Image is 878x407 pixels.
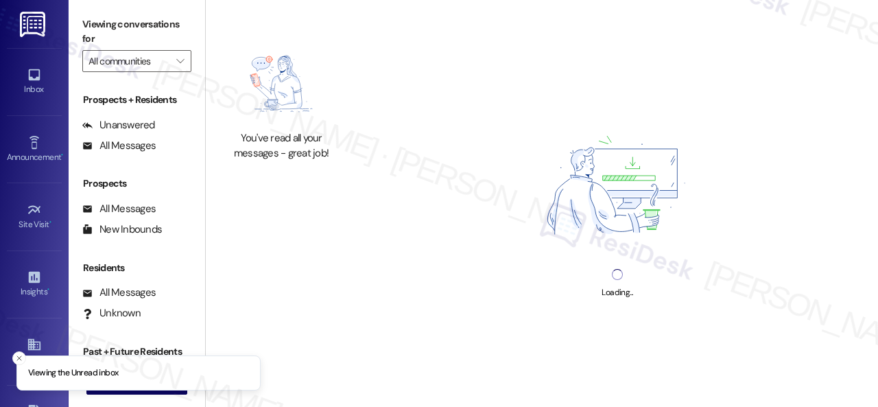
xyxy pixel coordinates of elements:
[82,286,156,300] div: All Messages
[28,367,118,380] p: Viewing the Unread inbox
[88,50,169,72] input: All communities
[227,43,335,125] img: empty-state
[69,93,205,107] div: Prospects + Residents
[69,345,205,359] div: Past + Future Residents
[7,198,62,235] a: Site Visit •
[176,56,184,67] i: 
[12,351,26,365] button: Close toast
[20,12,48,37] img: ResiDesk Logo
[7,63,62,100] a: Inbox
[82,202,156,216] div: All Messages
[82,139,156,153] div: All Messages
[69,261,205,275] div: Residents
[82,306,141,321] div: Unknown
[82,222,162,237] div: New Inbounds
[82,14,191,50] label: Viewing conversations for
[7,266,62,303] a: Insights •
[69,176,205,191] div: Prospects
[221,131,342,161] div: You've read all your messages - great job!
[82,118,155,132] div: Unanswered
[49,218,51,227] span: •
[47,285,49,294] span: •
[602,286,632,300] div: Loading...
[61,150,63,160] span: •
[7,333,62,370] a: Buildings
